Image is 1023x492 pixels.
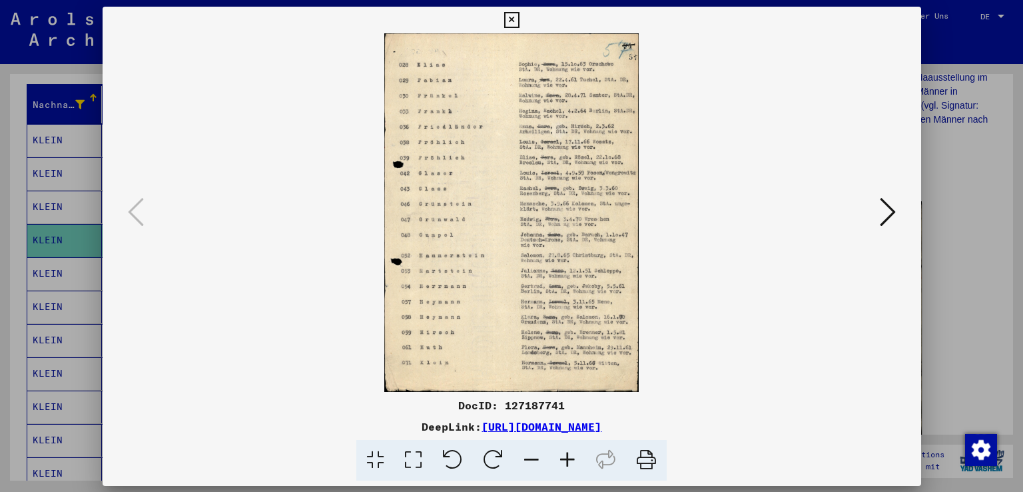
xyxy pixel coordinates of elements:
[103,419,921,435] div: DeepLink:
[148,33,876,392] img: 001.jpg
[482,420,601,433] a: [URL][DOMAIN_NAME]
[103,397,921,413] div: DocID: 127187741
[965,434,997,466] img: Zustimmung ändern
[964,433,996,465] div: Zustimmung ändern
